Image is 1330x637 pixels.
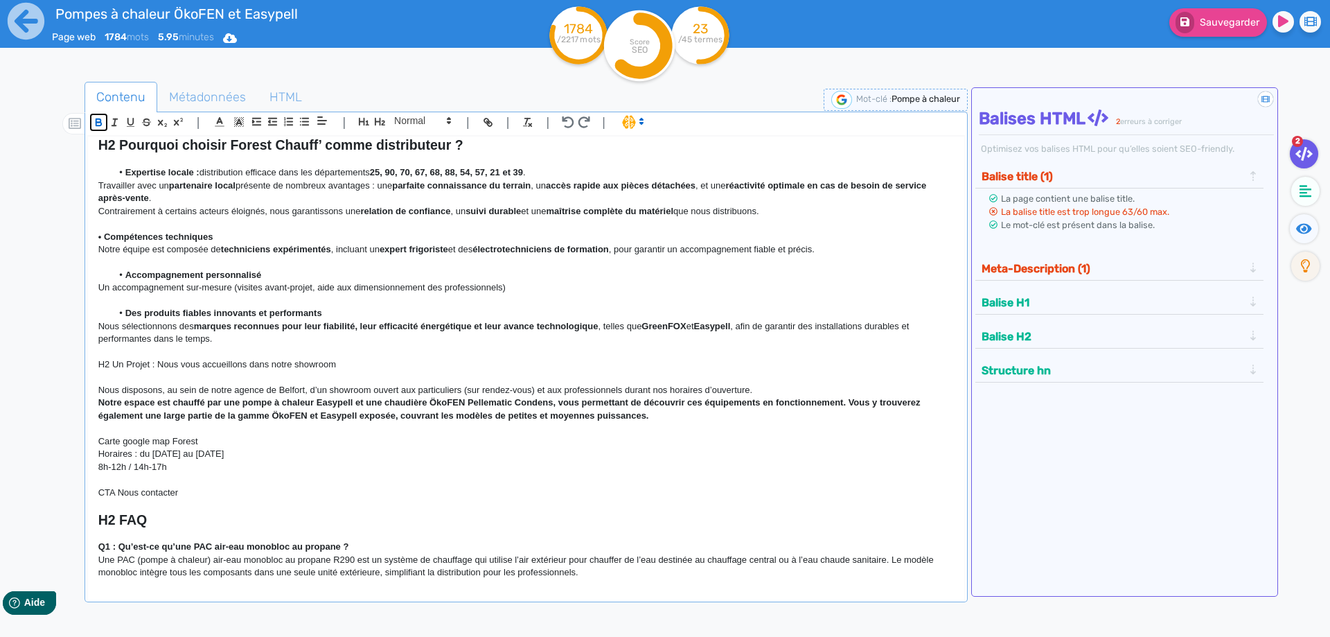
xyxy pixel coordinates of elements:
span: mots [105,31,149,43]
p: Horaires : du [DATE] au [DATE] [98,448,954,460]
span: Contenu [85,78,157,116]
span: minutes [158,31,214,43]
strong: Expertise locale : [125,167,199,177]
strong: Des produits fiables innovants et performants [125,308,322,318]
a: HTML [258,82,314,113]
div: Optimisez vos balises HTML pour qu’elles soient SEO-friendly. [979,142,1275,155]
span: HTML [258,78,313,116]
a: Contenu [85,82,157,113]
strong: expert frigoriste [380,244,448,254]
button: Balise title (1) [977,165,1248,188]
div: Balise title (1) [977,165,1262,188]
strong: marques reconnues pour leur fiabilité, leur efficacité énergétique et leur avance technologique [194,321,598,331]
p: Un accompagnement sur-mesure (visites avant-projet, aide aux dimensionnement des professionnels) [98,281,954,294]
span: Aide [71,11,91,22]
strong: parfaite connaissance du terrain [392,180,531,191]
p: CTA Nous contacter [98,487,954,499]
strong: Accompagnement personnalisé [125,270,262,280]
strong: accès rapide aux pièces détachées [546,180,695,191]
strong: Easypell [694,321,731,331]
span: La balise title est trop longue 63/60 max. [1001,207,1169,217]
div: Balise H1 [977,291,1262,314]
span: Mot-clé : [856,94,892,104]
span: Métadonnées [158,78,257,116]
p: Notre équipe est composée de , incluant un et des , pour garantir un accompagnement fiable et pré... [98,243,954,256]
b: 5.95 [158,31,179,43]
span: Page web [52,31,96,43]
strong: Q1 : Qu’est-ce qu’une PAC air-eau monobloc au propane ? [98,541,349,552]
span: La page contient une balise title. [1001,193,1135,204]
button: Structure hn [977,359,1248,382]
p: Nous sélectionnons des , telles que et , afin de garantir des installations durables et performan... [98,320,954,346]
b: 1784 [105,31,127,43]
p: Travailler avec un présente de nombreux avantages : une , un , et une . [98,180,954,205]
span: erreurs à corriger [1120,117,1182,126]
button: Meta-Description (1) [977,257,1248,280]
div: Balise H2 [977,325,1262,348]
button: Balise H2 [977,325,1248,348]
p: 8h-12h / 14h-17h [98,461,954,473]
span: | [506,113,510,132]
h4: Balises HTML [979,109,1275,129]
tspan: /45 termes [678,35,722,44]
strong: maîtrise complète du matériel [547,206,674,216]
tspan: 1784 [564,21,593,37]
span: 2 [1116,117,1120,126]
span: Le mot-clé est présent dans la balise. [1001,220,1155,230]
tspan: SEO [632,44,648,55]
p: Carte google map Forest [98,435,954,448]
strong: H2 Pourquoi choisir Forest Chauff’ comme distributeur ? [98,137,463,152]
div: Meta-Description (1) [977,257,1262,280]
strong: H2 FAQ [98,512,147,527]
p: Une PAC (pompe à chaleur) air-eau monobloc au propane R290 est un système de chauffage qui utilis... [98,554,954,579]
a: Métadonnées [157,82,258,113]
strong: Notre espace est chauffé par une pompe à chaleur Easypell et une chaudière ÖkoFEN Pellematic Cond... [98,397,923,420]
li: distribution efficace dans les départements . [112,166,953,179]
button: Sauvegarder [1169,8,1267,37]
button: Balise H1 [977,291,1248,314]
strong: techniciens expérimentés [221,244,331,254]
strong: • Compétences techniques [98,232,213,242]
strong: relation de confiance [360,206,450,216]
span: | [546,113,549,132]
span: Sauvegarder [1200,17,1259,28]
div: Structure hn [977,359,1262,382]
span: | [466,113,470,132]
span: | [342,113,346,132]
strong: 25, 90, 70, 67, 68, 88, 54, 57, 21 et 39 [370,167,523,177]
span: Pompe à chaleur [892,94,960,104]
tspan: /2217 mots [557,35,601,44]
strong: électrotechniciens de formation [472,244,609,254]
span: | [602,113,605,132]
p: H2 Un Projet : Nous vous accueillons dans notre showroom [98,358,954,371]
tspan: Score [630,37,650,46]
tspan: 23 [693,21,708,37]
p: Contrairement à certains acteurs éloignés, nous garantissons une , un et une que nous distribuons. [98,205,954,218]
strong: partenaire local [169,180,236,191]
span: I.Assistant [616,114,648,130]
span: Aligment [312,112,332,129]
img: google-serp-logo.png [831,91,852,109]
input: title [52,3,451,25]
strong: suivi durable [465,206,521,216]
span: | [197,113,200,132]
p: Nous disposons, au sein de notre agence de Belfort, d’un showroom ouvert aux particuliers (sur re... [98,384,954,396]
strong: GreenFOX [641,321,686,331]
span: 2 [1292,136,1303,147]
